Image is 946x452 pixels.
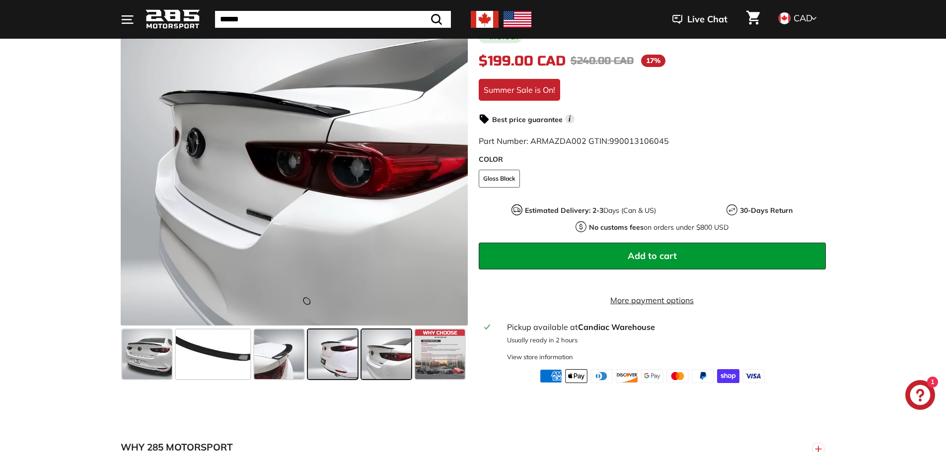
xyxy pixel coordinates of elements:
div: Pickup available at [507,321,819,333]
img: shopify_pay [717,369,739,383]
span: Live Chat [687,13,728,26]
button: Live Chat [659,7,740,32]
img: visa [742,369,765,383]
strong: Candiac Warehouse [578,322,655,332]
span: Part Number: ARMAZDA002 GTIN: [479,136,669,146]
input: Search [215,11,451,28]
div: View store information [507,352,573,362]
span: $199.00 CAD [479,53,566,69]
img: master [666,369,689,383]
label: COLOR [479,154,826,165]
a: More payment options [479,294,826,306]
span: 990013106045 [609,136,669,146]
span: 17% [641,55,665,67]
div: Summer Sale is On! [479,79,560,101]
strong: No customs fees [589,223,644,232]
strong: 30-Days Return [740,206,793,215]
strong: Best price guarantee [492,115,563,124]
p: on orders under $800 USD [589,222,728,233]
img: Logo_285_Motorsport_areodynamics_components [146,8,200,31]
span: i [565,114,575,124]
img: american_express [540,369,562,383]
b: In stock [490,34,518,40]
a: Cart [740,2,766,36]
img: diners_club [590,369,613,383]
img: paypal [692,369,714,383]
span: Add to cart [628,250,677,261]
span: $240.00 CAD [571,55,634,67]
span: CAD [794,12,812,24]
p: Usually ready in 2 hours [507,335,819,345]
img: apple_pay [565,369,587,383]
img: google_pay [641,369,663,383]
button: Add to cart [479,243,826,269]
img: discover [616,369,638,383]
inbox-online-store-chat: Shopify online store chat [902,380,938,412]
p: Days (Can & US) [525,205,656,216]
strong: Estimated Delivery: 2-3 [525,206,603,215]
